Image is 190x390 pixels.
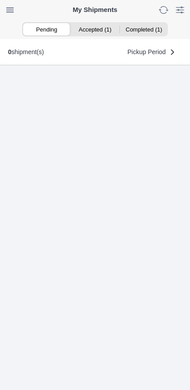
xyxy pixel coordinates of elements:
ion-segment-button: Pending [22,23,71,35]
ion-segment-button: Completed (1) [119,23,168,35]
div: shipment(s) [8,48,44,55]
b: 0 [8,48,12,55]
span: Pickup Period [127,49,166,55]
ion-segment-button: Accepted (1) [71,23,119,35]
